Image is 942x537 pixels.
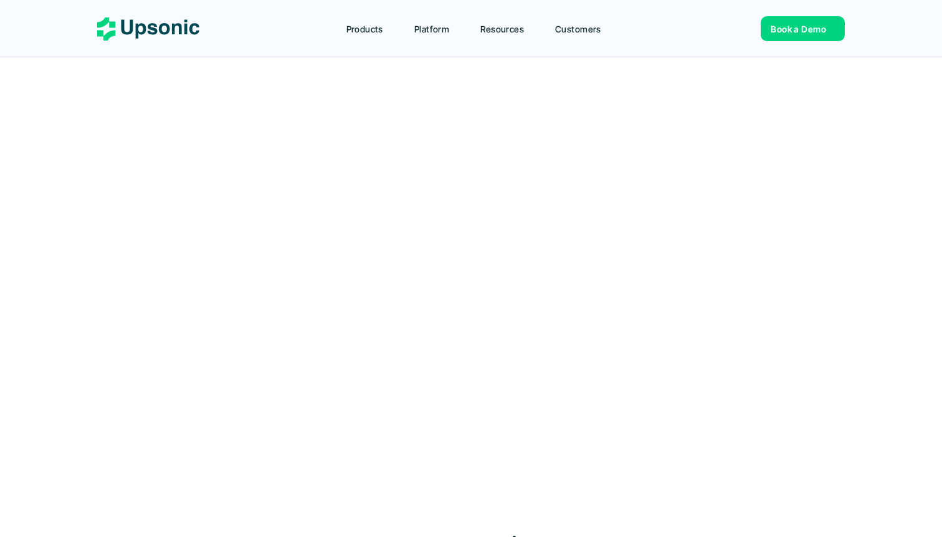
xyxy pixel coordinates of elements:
p: Products [346,22,383,36]
p: From onboarding to compliance to settlement to autonomous control. Work with %82 more efficiency ... [269,231,673,269]
p: Play with interactive demo [343,303,478,330]
a: Play with interactive demo [328,296,503,338]
a: Book a Demo [761,16,845,41]
h2: Agentic AI Platform for FinTech Operations [256,106,685,201]
a: Products [339,17,404,40]
p: Customers [555,22,601,36]
a: Book a Demo [508,308,614,346]
p: Book a Demo [523,316,589,337]
p: Book a Demo [771,22,826,36]
p: Platform [414,22,449,36]
p: Resources [480,22,524,36]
